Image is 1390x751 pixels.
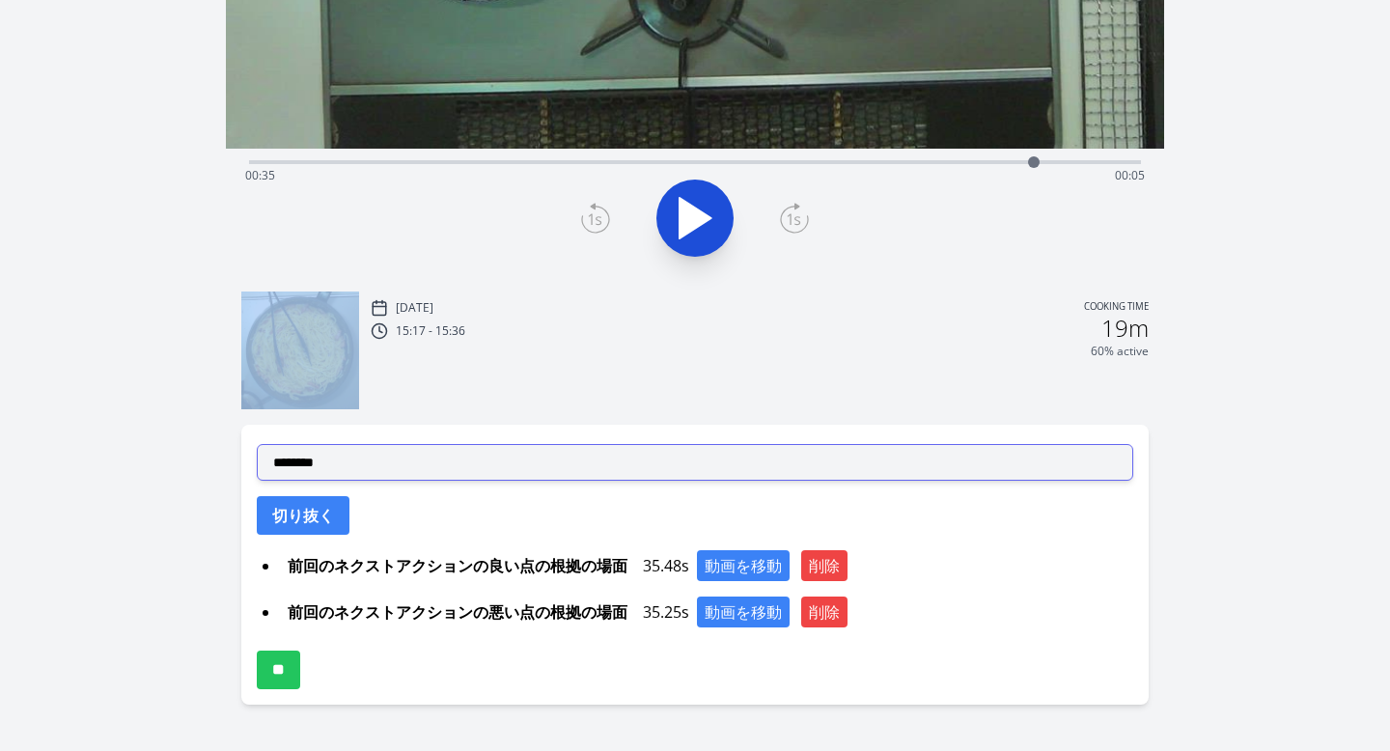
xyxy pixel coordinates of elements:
h2: 19m [1101,317,1149,340]
span: 00:05 [1115,167,1145,183]
button: 動画を移動 [697,550,790,581]
img: 250906061803_thumb.jpeg [241,292,359,409]
button: 動画を移動 [697,597,790,627]
span: 前回のネクストアクションの良い点の根拠の場面 [280,550,635,581]
button: 削除 [801,550,848,581]
p: 60% active [1091,344,1149,359]
p: Cooking time [1084,299,1149,317]
button: 削除 [801,597,848,627]
p: 15:17 - 15:36 [396,323,465,339]
div: 35.48s [280,550,1134,581]
p: [DATE] [396,300,433,316]
span: 前回のネクストアクションの悪い点の根拠の場面 [280,597,635,627]
button: 切り抜く [257,496,349,535]
span: 00:35 [245,167,275,183]
div: 35.25s [280,597,1134,627]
